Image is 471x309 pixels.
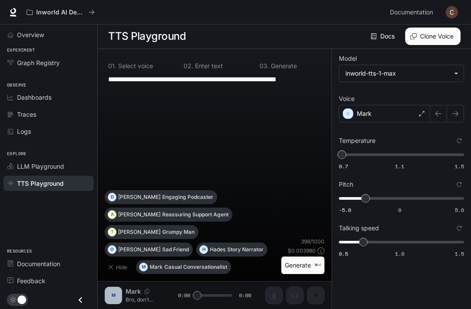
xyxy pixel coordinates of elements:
div: inworld-tts-1-max [339,65,464,82]
p: 0 1 . [108,63,116,69]
p: Select voice [116,63,153,69]
button: Generate⌘⏎ [281,257,324,274]
button: D[PERSON_NAME]Engaging Podcaster [105,190,217,204]
span: Documentation [390,7,433,18]
a: Feedback [3,273,94,288]
p: [PERSON_NAME] [118,229,160,235]
span: Graph Registry [17,58,60,67]
span: 1.5 [455,163,464,170]
div: H [200,243,208,257]
p: [PERSON_NAME] [118,247,160,252]
img: User avatar [446,6,458,18]
button: Reset to default [454,180,464,189]
span: Logs [17,127,31,136]
span: TTS Playground [17,179,64,188]
p: Pitch [339,181,353,187]
span: Dashboards [17,93,51,102]
p: 0 2 . [184,63,193,69]
span: LLM Playground [17,162,64,171]
span: 0.7 [339,163,348,170]
a: Overview [3,27,94,42]
p: Grumpy Man [162,229,195,235]
span: 0 [398,206,401,214]
span: 1.5 [455,250,464,257]
p: Casual Conversationalist [164,264,227,270]
span: 1.0 [395,250,404,257]
p: Temperature [339,138,375,144]
p: $ 0.003980 [288,247,316,254]
p: Hades [210,247,225,252]
button: Reset to default [454,223,464,233]
p: 0 3 . [259,63,269,69]
span: Feedback [17,276,45,285]
p: [PERSON_NAME] [118,212,160,217]
a: TTS Playground [3,176,94,191]
p: Inworld AI Demos [36,9,85,16]
a: Logs [3,124,94,139]
a: Traces [3,107,94,122]
p: Reassuring Support Agent [162,212,229,217]
button: A[PERSON_NAME]Reassuring Support Agent [105,208,232,222]
div: D [108,190,116,204]
button: Hide [105,260,133,274]
span: -5.0 [339,206,351,214]
span: Documentation [17,259,60,268]
span: Overview [17,30,44,39]
a: LLM Playground [3,159,94,174]
span: Traces [17,110,36,119]
p: 398 / 1000 [301,238,324,245]
p: Sad Friend [162,247,189,252]
a: Docs [369,28,398,45]
a: Documentation [3,256,94,271]
button: Reset to default [454,136,464,146]
div: A [108,208,116,222]
button: T[PERSON_NAME]Grumpy Man [105,225,198,239]
div: T [108,225,116,239]
button: Close drawer [71,291,90,309]
p: Mark [357,109,372,118]
p: Voice [339,96,355,102]
p: [PERSON_NAME] [118,194,160,200]
button: All workspaces [23,3,99,21]
a: Documentation [386,3,440,21]
button: MMarkCasual Conversationalist [136,260,231,274]
div: M [140,260,147,274]
span: 5.0 [455,206,464,214]
h1: TTS Playground [108,28,186,45]
p: Talking speed [339,225,379,231]
a: Graph Registry [3,55,94,70]
button: User avatar [443,3,461,21]
a: Dashboards [3,90,94,105]
span: 1.1 [395,163,404,170]
p: Model [339,56,357,62]
p: ⌘⏎ [314,263,321,268]
button: HHadesStory Narrator [196,243,267,257]
p: Enter text [193,63,223,69]
div: inworld-tts-1-max [345,69,450,78]
p: Mark [150,264,163,270]
button: Clone Voice [405,28,461,45]
div: O [108,243,116,257]
p: Generate [269,63,297,69]
p: Story Narrator [227,247,263,252]
button: O[PERSON_NAME]Sad Friend [105,243,193,257]
p: Engaging Podcaster [162,194,213,200]
span: Dark mode toggle [17,295,26,304]
span: 0.5 [339,250,348,257]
